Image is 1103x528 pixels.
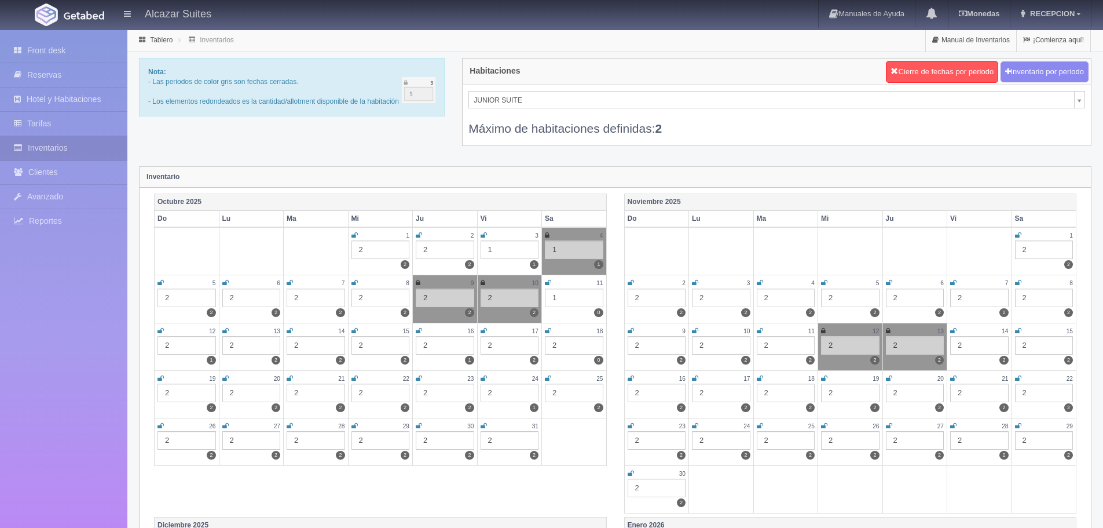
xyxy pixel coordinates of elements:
label: 2 [401,308,409,317]
small: 19 [873,376,879,382]
small: 26 [873,423,879,429]
th: Lu [219,210,284,227]
small: 7 [342,280,345,286]
div: 2 [481,431,539,450]
div: 2 [950,384,1009,402]
small: 11 [596,280,603,286]
label: 2 [999,403,1008,412]
div: 2 [287,431,345,450]
label: 2 [677,356,686,365]
th: Octubre 2025 [155,194,607,210]
div: 2 [821,289,880,307]
label: 2 [465,451,474,460]
label: 2 [935,356,944,365]
small: 14 [1002,328,1008,334]
div: 2 [628,289,686,307]
div: 2 [222,431,281,450]
div: 2 [692,431,750,450]
small: 17 [743,376,750,382]
label: 2 [207,403,215,412]
small: 10 [743,328,750,334]
small: 19 [209,376,215,382]
th: Sa [542,210,607,227]
div: 2 [287,289,345,307]
div: 2 [757,384,815,402]
th: Lu [689,210,754,227]
small: 3 [535,232,538,239]
label: 2 [870,451,879,460]
div: 2 [628,384,686,402]
label: 2 [530,451,538,460]
label: 2 [741,308,750,317]
label: 2 [935,451,944,460]
div: 2 [886,289,944,307]
label: 1 [594,260,603,269]
small: 6 [277,280,280,286]
div: 2 [157,431,216,450]
span: RECEPCION [1027,9,1075,18]
label: 2 [677,498,686,507]
small: 12 [209,328,215,334]
a: Tablero [150,36,173,44]
div: 1 [481,241,539,259]
th: Mi [348,210,413,227]
div: 2 [886,384,944,402]
label: 2 [935,308,944,317]
div: 2 [757,431,815,450]
label: 2 [401,260,409,269]
div: 2 [1015,289,1073,307]
small: 6 [940,280,944,286]
label: 1 [530,403,538,412]
strong: Inventario [146,173,179,181]
th: Ju [882,210,947,227]
small: 10 [532,280,538,286]
small: 4 [600,232,603,239]
small: 13 [274,328,280,334]
label: 2 [465,308,474,317]
label: 2 [401,451,409,460]
small: 28 [338,423,345,429]
img: Getabed [35,3,58,26]
label: 2 [741,403,750,412]
div: 2 [481,384,539,402]
small: 20 [937,376,944,382]
small: 20 [274,376,280,382]
div: 2 [821,384,880,402]
label: 2 [272,451,280,460]
div: 2 [416,431,474,450]
small: 12 [873,328,879,334]
button: Inventario por periodo [1001,61,1089,83]
label: 2 [336,356,345,365]
small: 7 [1005,280,1009,286]
div: 2 [821,336,880,355]
div: 2 [692,289,750,307]
a: Manual de Inventarios [926,29,1016,52]
div: 2 [481,289,539,307]
img: Getabed [64,11,104,20]
a: JUNIOR SUITE [468,91,1085,108]
small: 31 [532,423,538,429]
label: 1 [530,260,538,269]
label: 2 [741,356,750,365]
label: 2 [336,308,345,317]
small: 24 [532,376,538,382]
label: 2 [465,260,474,269]
th: Ma [753,210,818,227]
img: cutoff.png [402,77,436,103]
label: 2 [677,403,686,412]
div: 2 [757,336,815,355]
small: 2 [682,280,686,286]
div: 2 [545,336,603,355]
label: 2 [207,451,215,460]
div: 2 [157,384,216,402]
div: 2 [628,336,686,355]
span: JUNIOR SUITE [474,92,1069,109]
div: 1 [545,241,603,259]
small: 5 [876,280,880,286]
small: 14 [338,328,345,334]
small: 23 [467,376,474,382]
div: 2 [222,336,281,355]
small: 21 [338,376,345,382]
small: 9 [471,280,474,286]
th: Do [155,210,219,227]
